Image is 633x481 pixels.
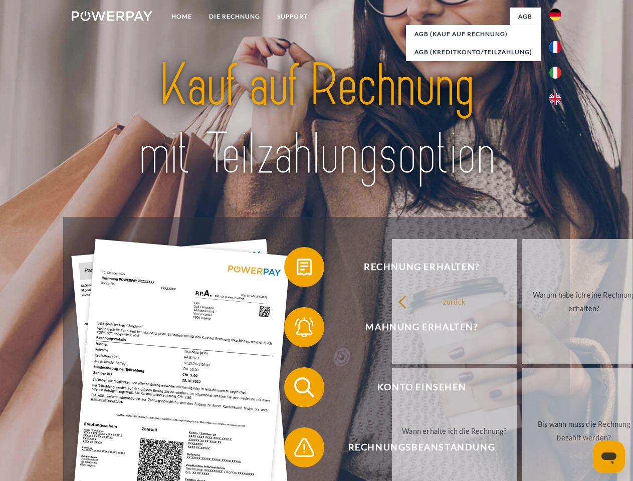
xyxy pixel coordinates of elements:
[284,367,545,407] button: Konto einsehen
[96,48,537,192] img: title-powerpay_de.svg
[72,11,152,21] img: logo-powerpay-white.svg
[549,41,561,53] img: fr
[200,8,269,26] a: DIE RECHNUNG
[406,25,541,43] a: AGB (Kauf auf Rechnung)
[284,247,545,287] button: Rechnung erhalten?
[269,8,316,26] a: SUPPORT
[549,67,561,79] img: it
[163,8,200,26] a: Home
[593,441,625,473] iframe: Schaltfläche zum Öffnen des Messaging-Fensters
[510,8,541,26] a: agb
[398,295,511,308] div: zurück
[292,435,317,460] img: qb_warning.svg
[292,255,317,280] img: qb_bill.svg
[398,424,511,437] div: Wann erhalte ich die Rechnung?
[284,307,545,347] button: Mahnung erhalten?
[406,43,541,61] a: AGB (Kreditkonto/Teilzahlung)
[292,375,317,400] img: qb_search.svg
[292,315,317,340] img: qb_bell.svg
[284,427,545,467] button: Rechnungsbeanstandung
[549,9,561,21] img: de
[549,93,561,105] img: en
